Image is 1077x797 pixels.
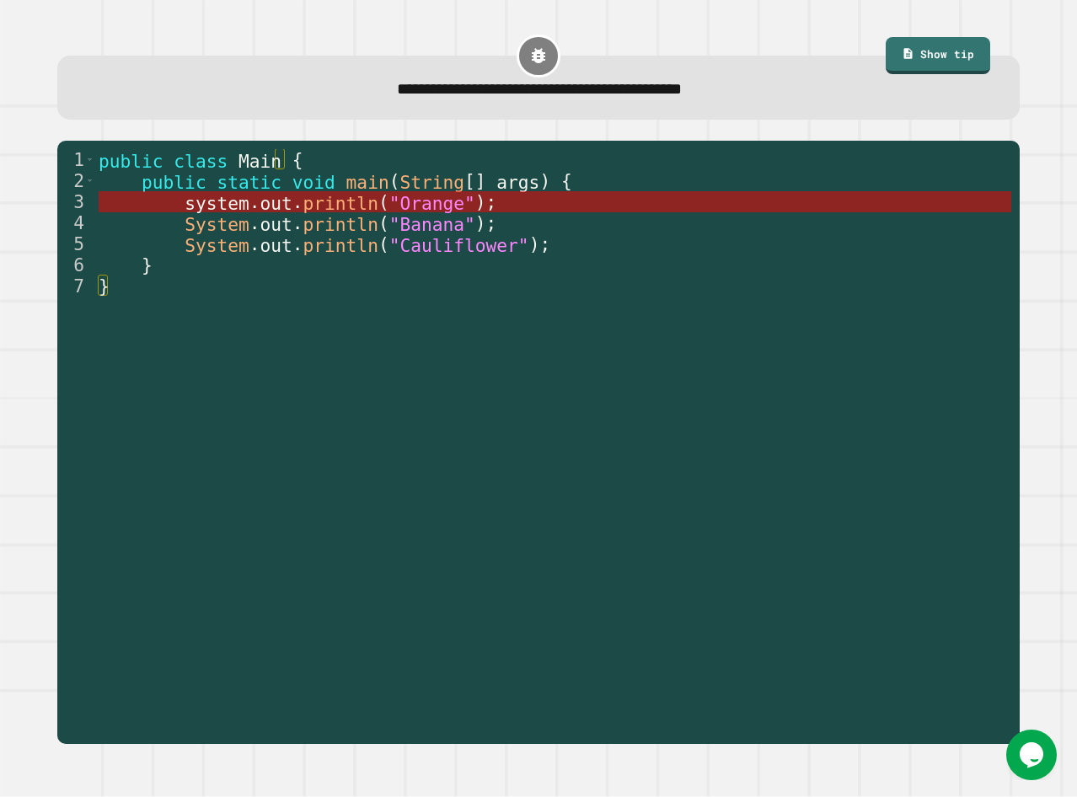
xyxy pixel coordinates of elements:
[389,214,475,235] span: "Banana"
[292,172,335,193] span: void
[260,214,292,235] span: out
[389,193,475,214] span: "Orange"
[886,37,990,74] a: Show tip
[99,151,163,172] span: public
[185,214,249,235] span: System
[400,172,465,193] span: String
[57,149,95,170] div: 1
[142,172,206,193] span: public
[57,170,95,191] div: 2
[85,170,94,191] span: Toggle code folding, rows 2 through 6
[497,172,540,193] span: args
[303,235,378,256] span: println
[260,193,292,214] span: out
[57,233,95,254] div: 5
[303,214,378,235] span: println
[57,191,95,212] div: 3
[185,193,249,214] span: system
[389,235,529,256] span: "Cauliflower"
[57,254,95,275] div: 6
[85,149,94,170] span: Toggle code folding, rows 1 through 7
[217,172,282,193] span: static
[260,235,292,256] span: out
[174,151,228,172] span: class
[57,212,95,233] div: 4
[185,235,249,256] span: System
[57,275,95,297] div: 7
[1006,730,1060,780] iframe: chat widget
[238,151,281,172] span: Main
[346,172,389,193] span: main
[303,193,378,214] span: println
